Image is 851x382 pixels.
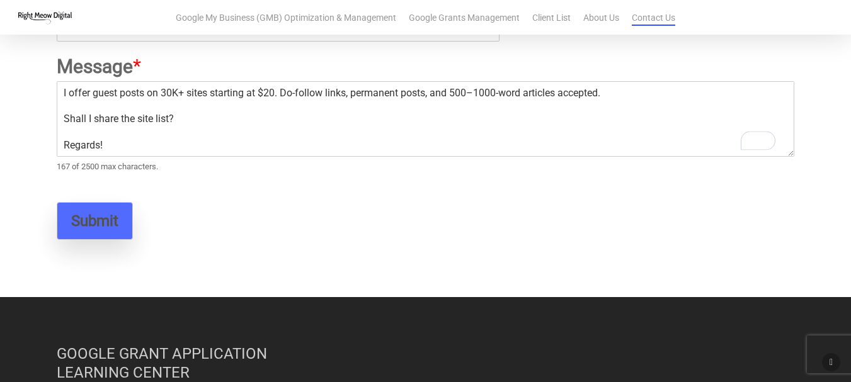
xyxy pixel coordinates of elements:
[57,81,794,157] textarea: To enrich screen reader interactions, please activate Accessibility in Grammarly extension settings
[632,11,675,24] a: Contact Us
[409,11,520,24] a: Google Grants Management
[57,364,190,381] a: LEARNING CENTER
[57,162,794,172] div: 167 of 2500 max characters.
[532,11,571,24] a: Client List
[176,11,396,24] a: Google My Business (GMB) Optimization & Management
[57,202,133,240] button: Submit
[57,345,267,362] a: GOOGLE GRANT APPLICATION
[57,54,794,79] label: Message
[583,11,619,24] a: About Us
